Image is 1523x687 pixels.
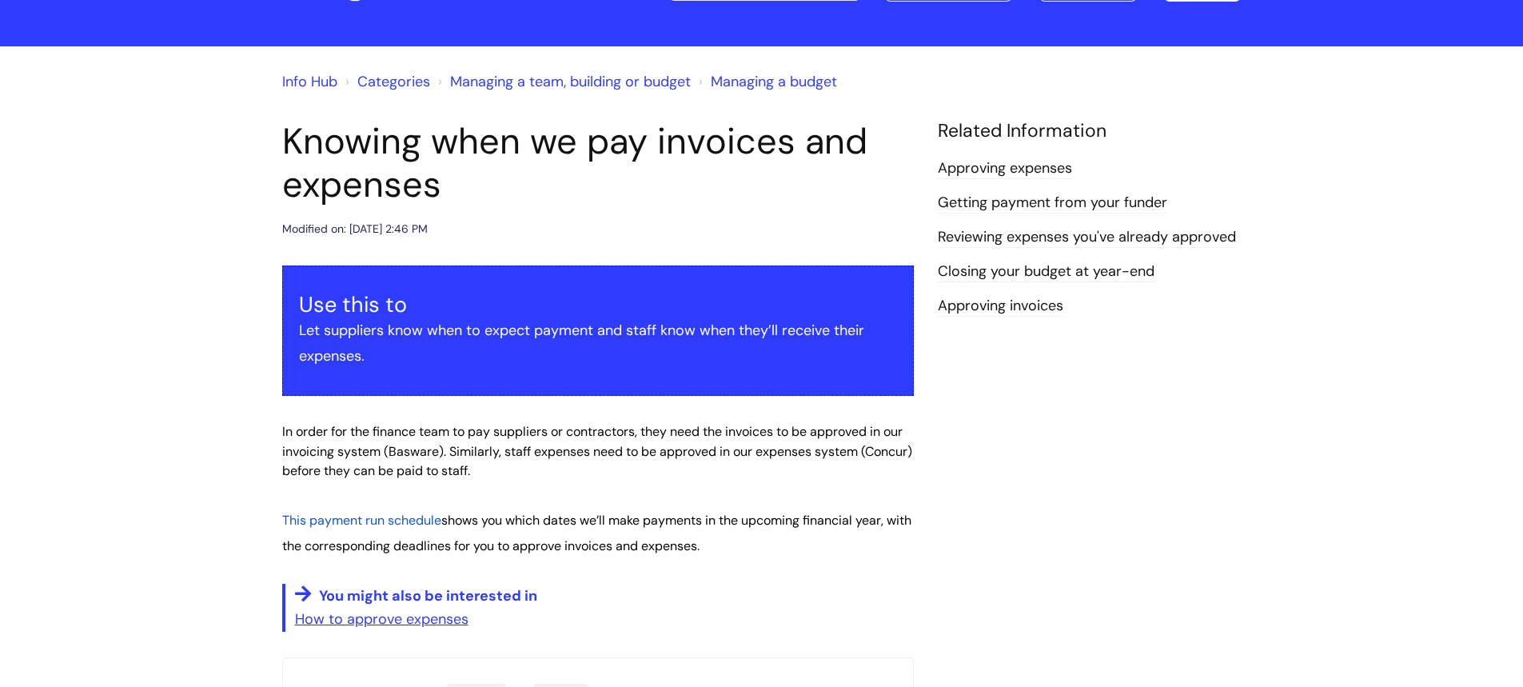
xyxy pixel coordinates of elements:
span: shows you which dates we’ll make payments in the upcoming financial year, with the corresponding ... [282,512,911,554]
a: Reviewing expenses you've already approved [938,227,1236,248]
a: Closing your budget at year-end [938,262,1154,282]
div: Modified on: [DATE] 2:46 PM [282,219,428,239]
span: This payment run schedule [282,512,441,529]
h3: Use this to [299,292,897,318]
li: Solution home [341,69,430,94]
li: Managing a team, building or budget [434,69,691,94]
h1: Knowing when we pay invoices and expenses [282,120,914,206]
a: Managing a budget [711,72,837,91]
a: Approving invoices [938,296,1063,317]
h4: Related Information [938,120,1242,142]
a: Info Hub [282,72,337,91]
a: How to approve expenses [295,609,468,629]
a: Getting payment from your funder [938,193,1167,214]
a: Approving expenses [938,158,1072,179]
a: Categories [357,72,430,91]
p: Let suppliers know when to expect payment and staff know when they’ll receive their expenses. [299,318,897,369]
span: You might also be interested in [319,586,537,605]
li: Managing a budget [695,69,837,94]
a: Managing a team, building or budget [450,72,691,91]
span: In order for the finance team to pay suppliers or contractors, they need the invoices to be appro... [282,423,912,480]
a: This payment run schedule [282,510,441,529]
